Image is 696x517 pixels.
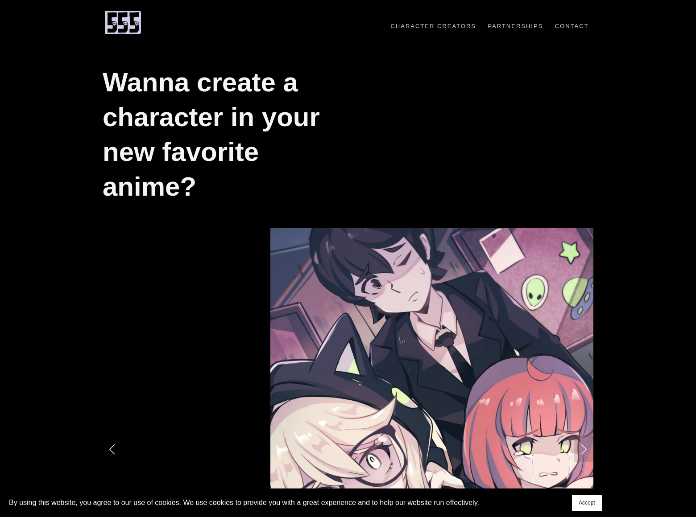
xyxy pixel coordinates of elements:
a: Character Creators [386,23,481,29]
a: 555 Comic [103,10,143,31]
a: Previous Slide [103,435,122,462]
a: Next Slide [574,435,593,462]
span: Accept [579,500,595,506]
button: Accept [572,495,602,511]
p: By using this website, you agree to our use of cookies. We use cookies to provide you with a grea... [9,496,479,509]
a: Contact [550,23,593,29]
img: 555 Comic [103,10,143,35]
a: Partnerships [483,23,548,29]
h1: Wanna create a character in your new favorite anime? [103,65,340,204]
